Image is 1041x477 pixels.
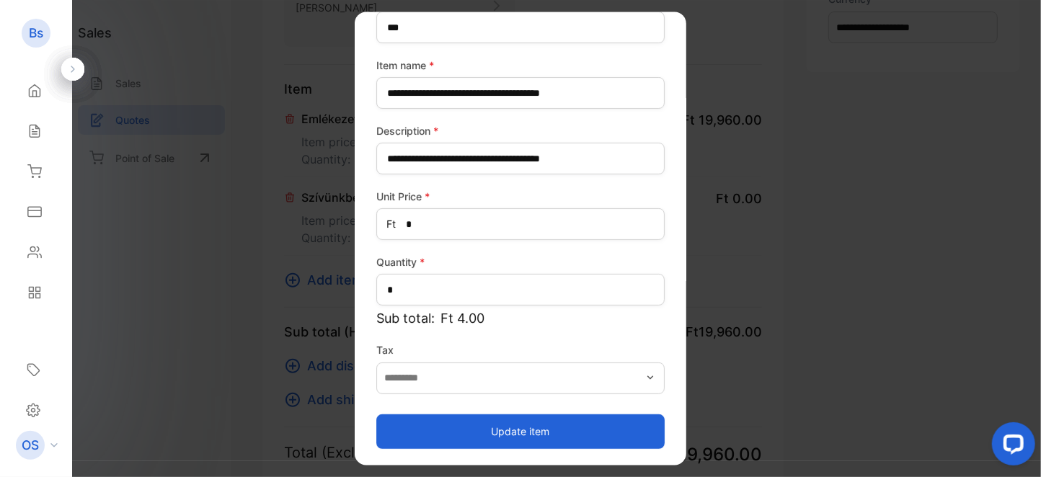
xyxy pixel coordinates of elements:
[980,416,1041,477] iframe: LiveChat chat widget
[376,308,665,328] p: Sub total:
[376,58,665,73] label: Item name
[376,123,665,138] label: Description
[376,254,665,269] label: Quantity
[386,216,396,231] span: Ft
[376,414,665,448] button: Update item
[29,24,43,43] p: Bs
[440,308,484,328] span: Ft 4.00
[376,342,665,357] label: Tax
[22,436,39,455] p: OS
[376,189,665,204] label: Unit Price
